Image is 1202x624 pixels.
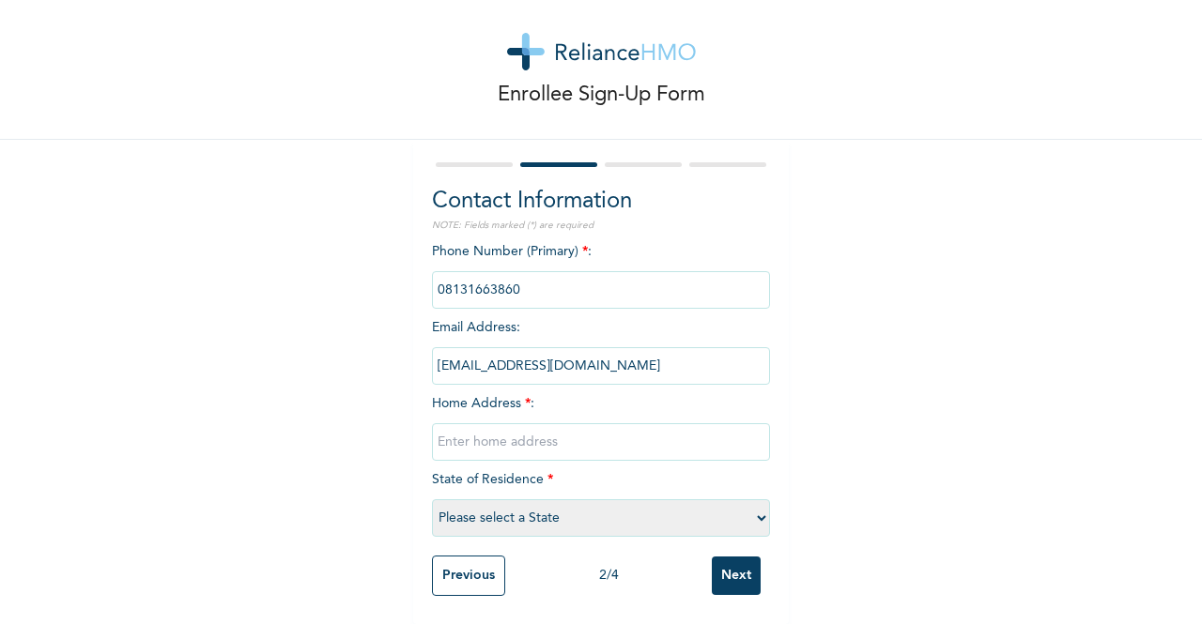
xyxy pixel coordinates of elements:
input: Previous [432,556,505,596]
p: NOTE: Fields marked (*) are required [432,219,770,233]
p: Enrollee Sign-Up Form [498,80,705,111]
span: Home Address : [432,397,770,449]
input: Enter home address [432,423,770,461]
span: Email Address : [432,321,770,373]
div: 2 / 4 [505,566,712,586]
input: Enter Primary Phone Number [432,271,770,309]
span: Phone Number (Primary) : [432,245,770,297]
span: State of Residence [432,473,770,525]
input: Enter email Address [432,347,770,385]
img: logo [507,33,696,70]
h2: Contact Information [432,185,770,219]
input: Next [712,556,761,595]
